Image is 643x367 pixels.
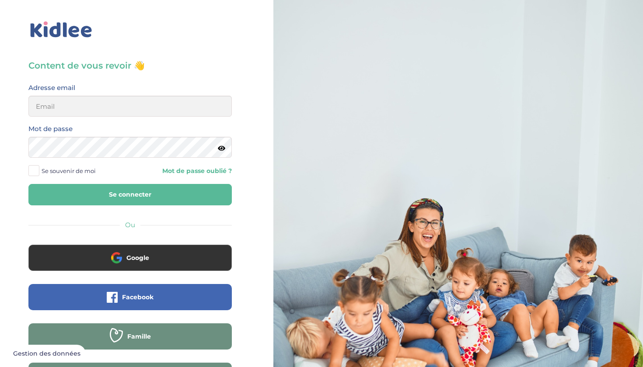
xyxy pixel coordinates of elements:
[28,338,232,346] a: Famille
[28,59,232,72] h3: Content de vous revoir 👋
[13,350,80,358] span: Gestion des données
[137,167,232,175] a: Mot de passe oublié ?
[28,323,232,350] button: Famille
[28,284,232,310] button: Facebook
[28,82,75,93] label: Adresse email
[28,245,232,271] button: Google
[111,252,122,263] img: google.png
[28,20,94,40] img: logo_kidlee_bleu
[8,345,86,363] button: Gestion des données
[28,299,232,307] a: Facebook
[28,260,232,268] a: Google
[127,332,151,341] span: Famille
[125,221,135,229] span: Ou
[126,253,149,262] span: Google
[28,184,232,205] button: Se connecter
[42,165,96,177] span: Se souvenir de moi
[107,292,118,303] img: facebook.png
[122,293,154,301] span: Facebook
[28,123,73,135] label: Mot de passe
[28,96,232,117] input: Email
